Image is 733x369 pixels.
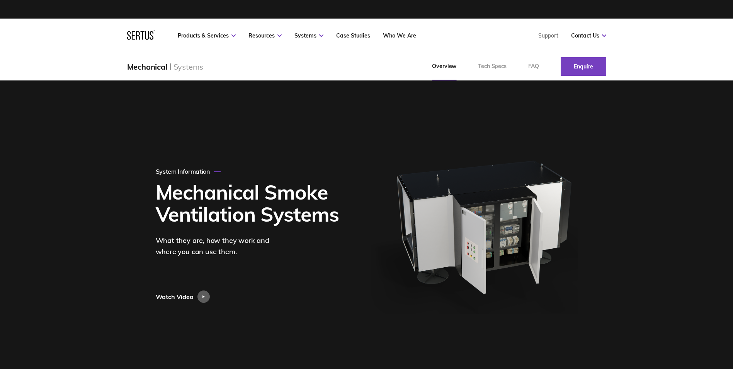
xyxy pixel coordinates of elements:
[173,62,204,72] div: Systems
[467,53,517,80] a: Tech Specs
[156,290,193,303] div: Watch Video
[294,32,323,39] a: Systems
[517,53,550,80] a: FAQ
[336,32,370,39] a: Case Studies
[178,32,236,39] a: Products & Services
[156,181,346,225] h1: Mechanical Smoke Ventilation Systems
[127,62,167,72] div: Mechanical
[248,32,282,39] a: Resources
[561,57,606,76] a: Enquire
[538,32,558,39] a: Support
[594,279,733,369] iframe: Chat Widget
[156,167,221,175] div: System Information
[156,235,283,258] div: What they are, how they work and where you can use them.
[383,32,416,39] a: Who We Are
[571,32,606,39] a: Contact Us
